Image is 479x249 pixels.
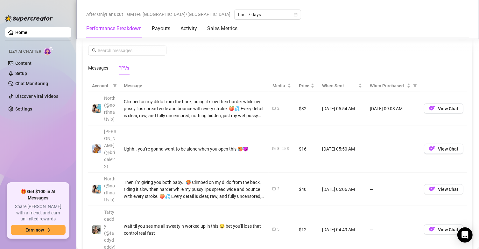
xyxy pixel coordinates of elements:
[15,94,58,99] a: Discover Viral Videos
[429,226,435,232] img: OF
[424,148,463,153] a: OFView Chat
[424,144,463,154] button: OFView Chat
[366,92,420,125] td: [DATE] 09:03 AM
[366,80,420,92] th: When Purchased
[287,146,289,152] div: 3
[269,80,295,92] th: Media
[277,226,279,232] div: 5
[124,223,265,237] div: wait til you see me all sweaty n worked up in this 😏 bet you'll lose that control real fast
[438,146,458,151] span: View Chat
[438,187,458,192] span: View Chat
[104,176,116,202] span: North (@northnattvip)
[318,125,366,173] td: [DATE] 05:50 AM
[424,228,463,233] a: OFView Chat
[277,105,279,111] div: 2
[318,80,366,92] th: When Sent
[86,10,123,19] span: After OnlyFans cut
[15,71,27,76] a: Setup
[92,82,110,89] span: Account
[46,228,51,232] span: arrow-right
[152,25,170,32] div: Payouts
[118,64,129,71] div: PPVs
[15,81,48,86] a: Chat Monitoring
[429,105,435,111] img: OF
[92,185,101,194] img: North (@northnattvip)
[318,173,366,206] td: [DATE] 05:06 AM
[322,82,357,89] span: When Sent
[127,10,230,19] span: GMT+8 [GEOGRAPHIC_DATA]/[GEOGRAPHIC_DATA]
[92,225,101,234] img: Tattydaddy (@taddydaddy)
[424,184,463,194] button: OFView Chat
[124,179,265,200] div: Then I'm giving you both baby.. 🥵 Climbed on my dildo from the back, riding it slow then harder w...
[15,30,27,35] a: Home
[180,25,197,32] div: Activity
[113,84,117,88] span: filter
[112,81,118,91] span: filter
[277,186,279,192] div: 2
[272,106,276,110] span: video-camera
[88,64,108,71] div: Messages
[104,96,116,122] span: North (@northnattvip)
[238,10,297,19] span: Last 7 days
[11,189,66,201] span: 🎁 Get $100 in AI Messages
[92,145,101,153] img: Brianna (@bridale22)
[98,47,163,54] input: Search messages
[438,227,458,232] span: View Chat
[295,173,318,206] td: $40
[424,225,463,235] button: OFView Chat
[457,227,473,243] div: Open Intercom Messenger
[25,227,44,232] span: Earn now
[429,145,435,152] img: OF
[370,82,405,89] span: When Purchased
[413,84,417,88] span: filter
[124,98,265,119] div: Climbed on my dildo from the back, riding it slow then harder while my pussy lips spread wide and...
[318,92,366,125] td: [DATE] 05:54 AM
[15,61,32,66] a: Content
[9,49,41,55] span: Izzy AI Chatter
[11,204,66,222] span: Share [PERSON_NAME] with a friend, and earn unlimited rewards
[272,227,276,231] span: video-camera
[124,145,265,152] div: Ughh.. you’re gonna want to be alone when you open this 🥵😈
[438,106,458,111] span: View Chat
[120,80,269,92] th: Message
[424,107,463,112] a: OFView Chat
[272,147,276,151] span: picture
[412,81,418,91] span: filter
[92,48,96,53] span: search
[207,25,237,32] div: Sales Metrics
[11,225,66,235] button: Earn nowarrow-right
[366,125,420,173] td: —
[294,13,298,17] span: calendar
[86,25,142,32] div: Performance Breakdown
[104,129,116,169] span: [PERSON_NAME] (@bridale22)
[424,188,463,193] a: OFView Chat
[5,15,53,22] img: logo-BBDzfeDw.svg
[272,82,286,89] span: Media
[92,104,101,113] img: North (@northnattvip)
[15,106,32,111] a: Settings
[282,147,286,151] span: video-camera
[299,82,309,89] span: Price
[295,80,318,92] th: Price
[277,146,279,152] div: 8
[44,46,53,55] img: AI Chatter
[272,187,276,191] span: video-camera
[366,173,420,206] td: —
[429,186,435,192] img: OF
[424,104,463,114] button: OFView Chat
[295,125,318,173] td: $16
[295,92,318,125] td: $32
